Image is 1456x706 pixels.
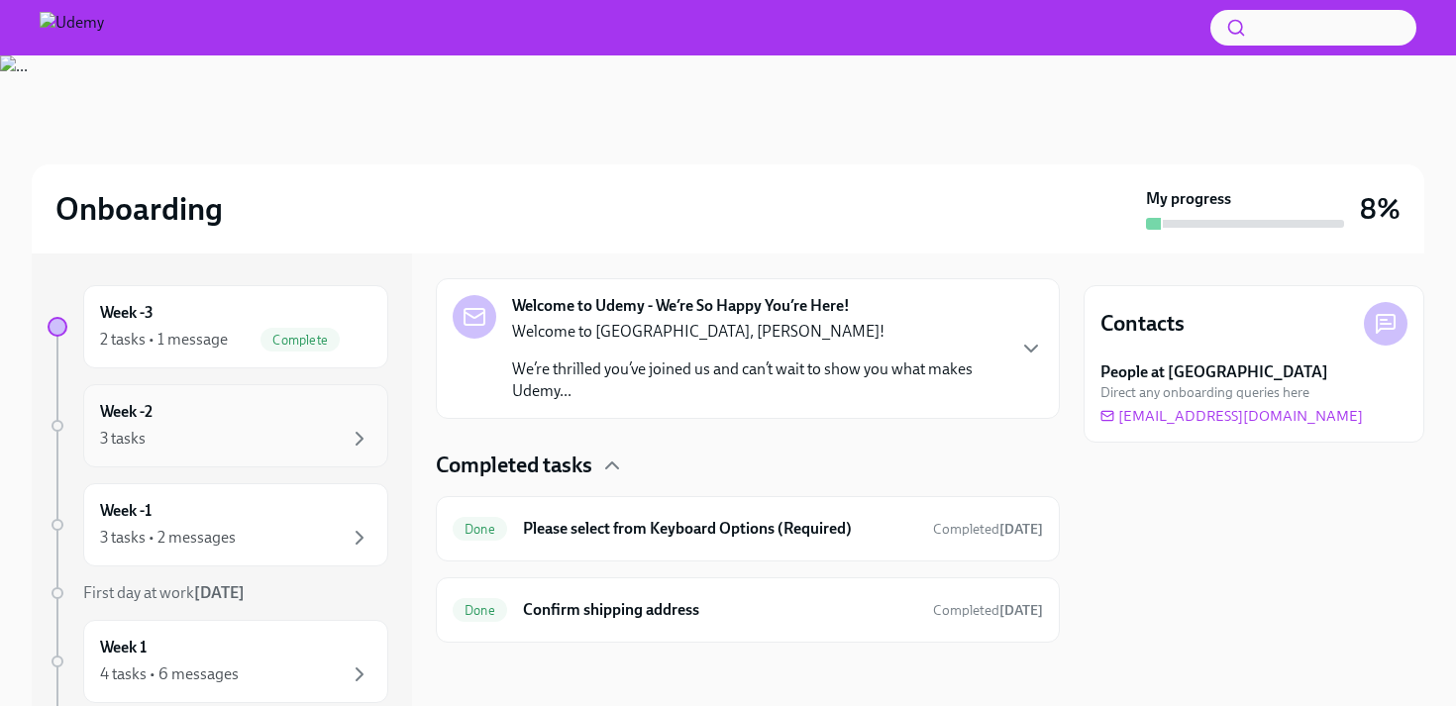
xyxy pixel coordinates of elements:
[512,295,850,317] strong: Welcome to Udemy - We’re So Happy You’re Here!
[1100,309,1185,339] h4: Contacts
[83,583,245,602] span: First day at work
[100,401,153,423] h6: Week -2
[1100,406,1363,426] a: [EMAIL_ADDRESS][DOMAIN_NAME]
[933,602,1043,619] span: Completed
[100,302,154,324] h6: Week -3
[100,527,236,549] div: 3 tasks • 2 messages
[453,522,507,537] span: Done
[55,189,223,229] h2: Onboarding
[933,520,1043,539] span: August 20th, 2025 12:34
[100,663,239,685] div: 4 tasks • 6 messages
[453,594,1043,626] a: DoneConfirm shipping addressCompleted[DATE]
[48,285,388,368] a: Week -32 tasks • 1 messageComplete
[523,518,917,540] h6: Please select from Keyboard Options (Required)
[100,428,146,450] div: 3 tasks
[48,384,388,467] a: Week -23 tasks
[999,521,1043,538] strong: [DATE]
[1100,361,1328,383] strong: People at [GEOGRAPHIC_DATA]
[100,329,228,351] div: 2 tasks • 1 message
[933,601,1043,620] span: August 18th, 2025 11:33
[453,603,507,618] span: Done
[512,358,1003,402] p: We’re thrilled you’ve joined us and can’t wait to show you what makes Udemy...
[48,582,388,604] a: First day at work[DATE]
[48,483,388,566] a: Week -13 tasks • 2 messages
[933,521,1043,538] span: Completed
[999,602,1043,619] strong: [DATE]
[48,620,388,703] a: Week 14 tasks • 6 messages
[194,583,245,602] strong: [DATE]
[1146,188,1231,210] strong: My progress
[260,333,340,348] span: Complete
[453,513,1043,545] a: DonePlease select from Keyboard Options (Required)Completed[DATE]
[1100,383,1309,402] span: Direct any onboarding queries here
[100,637,147,658] h6: Week 1
[436,451,1060,480] div: Completed tasks
[40,12,104,44] img: Udemy
[523,599,917,621] h6: Confirm shipping address
[1360,191,1401,227] h3: 8%
[436,451,592,480] h4: Completed tasks
[512,321,1003,343] p: Welcome to [GEOGRAPHIC_DATA], [PERSON_NAME]!
[100,500,152,522] h6: Week -1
